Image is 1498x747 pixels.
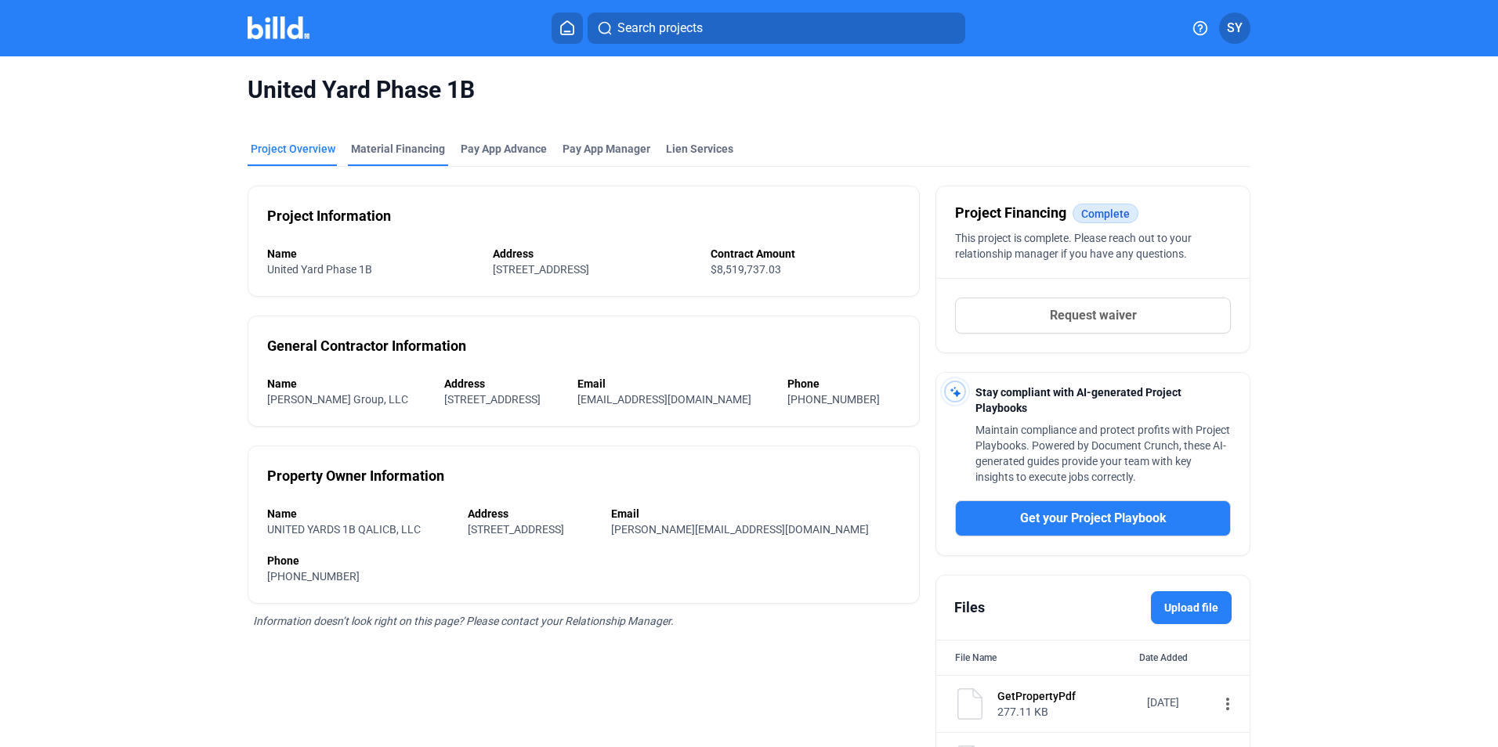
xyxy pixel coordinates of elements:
[1147,695,1210,710] div: [DATE]
[955,202,1066,224] span: Project Financing
[251,141,335,157] div: Project Overview
[1139,650,1231,666] div: Date Added
[468,506,595,521] div: Address
[1227,19,1243,38] span: SY
[267,263,372,276] span: United Yard Phase 1B
[1073,204,1138,223] mat-chip: Complete
[1151,591,1232,624] label: Upload file
[1218,695,1237,713] mat-icon: more_vert
[267,506,452,521] div: Name
[248,16,309,39] img: Billd Company Logo
[787,393,880,406] span: [PHONE_NUMBER]
[711,263,781,276] span: $8,519,737.03
[444,393,541,406] span: [STREET_ADDRESS]
[267,246,477,262] div: Name
[997,704,1137,720] div: 277.11 KB
[611,506,900,521] div: Email
[955,298,1231,334] button: Request waiver
[955,650,997,666] div: File Name
[787,376,900,392] div: Phone
[267,376,429,392] div: Name
[461,141,547,157] div: Pay App Advance
[267,465,444,487] div: Property Owner Information
[954,688,986,720] img: document
[267,393,408,406] span: [PERSON_NAME] Group, LLC
[267,553,900,568] div: Phone
[444,376,561,392] div: Address
[1050,306,1137,325] span: Request waiver
[267,523,421,536] span: UNITED YARDS 1B QALICB, LLC
[267,335,466,357] div: General Contractor Information
[248,75,1250,105] span: United Yard Phase 1B
[955,500,1231,536] button: Get your Project Playbook
[588,13,965,44] button: Search projects
[563,141,650,157] span: Pay App Manager
[468,523,564,536] span: [STREET_ADDRESS]
[577,393,751,406] span: [EMAIL_ADDRESS][DOMAIN_NAME]
[954,597,985,619] div: Files
[666,141,733,157] div: Lien Services
[267,205,391,227] div: Project Information
[351,141,445,157] div: Material Financing
[617,19,703,38] span: Search projects
[1020,509,1167,528] span: Get your Project Playbook
[997,688,1137,704] div: GetPropertyPdf
[493,246,694,262] div: Address
[253,615,674,627] span: Information doesn’t look right on this page? Please contact your Relationship Manager.
[1219,13,1250,44] button: SY
[611,523,869,536] span: [PERSON_NAME][EMAIL_ADDRESS][DOMAIN_NAME]
[975,386,1181,414] span: Stay compliant with AI-generated Project Playbooks
[493,263,589,276] span: [STREET_ADDRESS]
[267,570,360,583] span: [PHONE_NUMBER]
[955,232,1192,260] span: This project is complete. Please reach out to your relationship manager if you have any questions.
[975,424,1230,483] span: Maintain compliance and protect profits with Project Playbooks. Powered by Document Crunch, these...
[711,246,900,262] div: Contract Amount
[577,376,772,392] div: Email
